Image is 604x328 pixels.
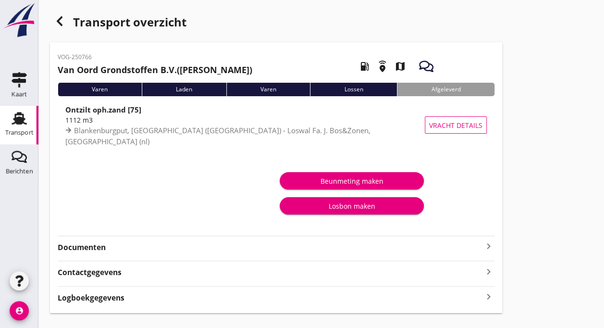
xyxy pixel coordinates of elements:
div: Transport [5,129,34,136]
div: Beunmeting maken [287,176,416,186]
strong: Contactgegevens [58,267,122,278]
div: Berichten [6,168,33,174]
strong: Documenten [58,242,483,253]
i: keyboard_arrow_right [483,265,494,278]
span: Vracht details [429,120,482,130]
span: Blankenburgput, [GEOGRAPHIC_DATA] ([GEOGRAPHIC_DATA]) - Loswal Fa. J. Bos&Zonen, [GEOGRAPHIC_DATA... [65,126,370,146]
img: logo-small.a267ee39.svg [2,2,37,38]
div: 1112 m3 [65,115,429,125]
div: Lossen [310,83,397,96]
div: Kaart [12,91,27,97]
strong: Logboekgegevens [58,292,124,303]
div: Laden [142,83,226,96]
i: local_gas_station [351,53,378,80]
button: Beunmeting maken [280,172,424,189]
div: Afgeleverd [397,83,494,96]
strong: Van Oord Grondstoffen B.V. [58,64,177,76]
strong: Ontzilt oph.zand [75] [65,105,141,114]
p: VOG-250766 [58,53,252,62]
a: Ontzilt oph.zand [75]1112 m3Blankenburgput, [GEOGRAPHIC_DATA] ([GEOGRAPHIC_DATA]) - Loswal Fa. J.... [58,104,494,146]
div: Transport overzicht [50,12,502,35]
i: keyboard_arrow_right [483,240,494,252]
div: Varen [226,83,310,96]
div: Varen [58,83,142,96]
i: emergency_share [369,53,396,80]
button: Vracht details [425,116,487,134]
div: Losbon maken [287,201,416,211]
button: Losbon maken [280,197,424,214]
h2: ([PERSON_NAME]) [58,63,252,76]
i: account_circle [10,301,29,320]
i: keyboard_arrow_right [483,290,494,303]
i: map [386,53,413,80]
